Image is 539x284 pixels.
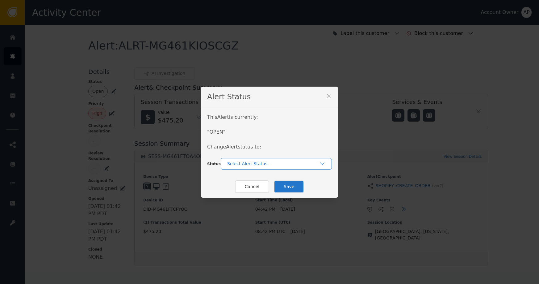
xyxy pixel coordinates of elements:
span: Status [207,162,221,166]
div: Alert Status [201,87,338,107]
span: This Alert is currently: [207,114,258,120]
span: " OPEN " [207,129,225,135]
span: Change Alert status to: [207,144,261,150]
button: Save [274,180,304,193]
button: Select Alert Status [221,158,332,170]
button: Cancel [235,180,269,193]
div: Select Alert Status [227,161,319,167]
